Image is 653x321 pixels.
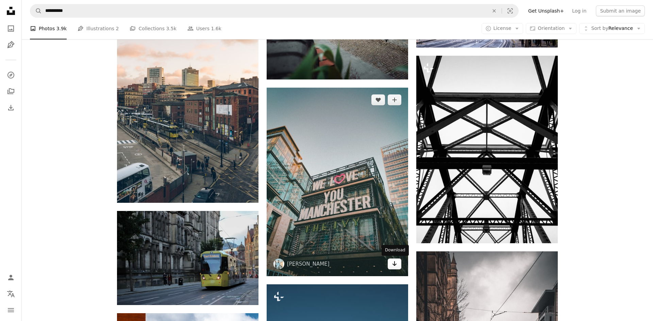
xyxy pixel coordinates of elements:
[4,287,18,301] button: Language
[4,303,18,317] button: Menu
[524,5,568,16] a: Get Unsplash+
[4,38,18,52] a: Illustrations
[591,25,608,31] span: Sort by
[287,261,330,267] a: [PERSON_NAME]
[4,85,18,98] a: Collections
[267,88,408,276] img: low angle photography of brown concrete building under white sky during daytime
[388,258,401,269] a: Download
[267,179,408,185] a: low angle photography of brown concrete building under white sky during daytime
[591,25,633,32] span: Relevance
[568,5,590,16] a: Log in
[273,258,284,269] img: Go to Surya Prasad's profile
[4,101,18,114] a: Download History
[579,23,645,34] button: Sort byRelevance
[130,18,176,39] a: Collections 3.5k
[482,23,523,34] button: License
[382,245,409,256] div: Download
[502,4,518,17] button: Visual search
[388,94,401,105] button: Add to Collection
[30,4,519,18] form: Find visuals sitewide
[526,23,576,34] button: Orientation
[4,68,18,82] a: Explore
[187,18,221,39] a: Users 1.6k
[416,146,558,153] a: a black and white photo of a metal structure
[596,5,645,16] button: Submit an image
[538,25,565,31] span: Orientation
[117,211,258,305] img: yellow and white tram
[493,25,512,31] span: License
[4,271,18,284] a: Log in / Sign up
[166,25,176,32] span: 3.5k
[416,56,558,243] img: a black and white photo of a metal structure
[371,94,385,105] button: Like
[117,255,258,261] a: yellow and white tram
[4,4,18,19] a: Home — Unsplash
[30,4,42,17] button: Search Unsplash
[211,25,221,32] span: 1.6k
[78,18,119,39] a: Illustrations 2
[4,22,18,35] a: Photos
[117,93,258,100] a: people walking on sidewalk near buildings
[487,4,502,17] button: Clear
[116,25,119,32] span: 2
